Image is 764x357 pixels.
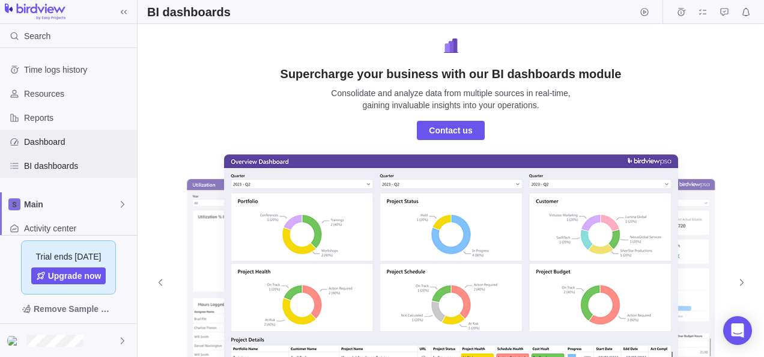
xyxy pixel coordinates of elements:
span: Contact us [417,121,484,140]
a: Upgrade now [31,267,106,284]
div: Open Intercom Messenger [723,316,752,345]
span: Time logs [673,4,690,20]
span: Remove Sample Data [34,302,115,316]
span: Notifications [738,4,754,20]
span: Upgrade now [48,270,102,282]
span: Start timer [636,4,653,20]
span: Resources [24,88,132,100]
span: Contact us [429,123,472,138]
span: Time logs history [24,64,132,76]
img: Show [7,336,22,346]
div: Briti Mazumder [7,334,22,348]
a: Approval requests [716,9,733,19]
div: Consolidate and analyze data from multiple sources in real-time, gaining invaluable insights into... [324,87,577,111]
h2: BI dashboards [147,4,231,20]
span: Approval requests [716,4,733,20]
span: Dashboard [24,136,132,148]
a: Notifications [738,9,754,19]
span: Activity center [24,222,132,234]
span: Main [24,198,118,210]
span: BI dashboards [24,160,132,172]
img: logo [5,4,65,20]
a: My assignments [694,9,711,19]
h2: Supercharge your business with our BI dashboards module [280,66,622,82]
span: Remove Sample Data [10,299,127,319]
span: My assignments [694,4,711,20]
span: Reports [24,112,132,124]
span: Trial ends [DATE] [36,251,102,263]
span: Search [24,30,50,42]
a: Time logs [673,9,690,19]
